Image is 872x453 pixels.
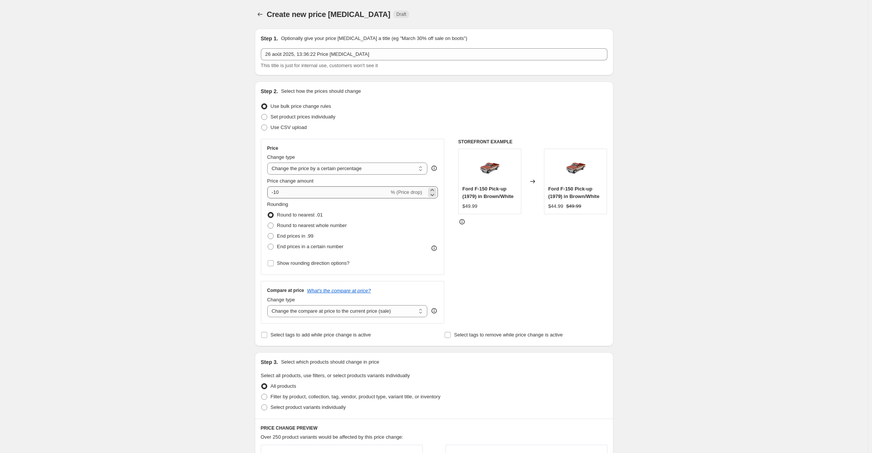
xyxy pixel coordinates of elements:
h3: Price [267,145,278,151]
span: Rounding [267,201,288,207]
h6: PRICE CHANGE PREVIEW [261,425,607,431]
span: Select tags to remove while price change is active [454,332,563,338]
p: Optionally give your price [MEDICAL_DATA] a title (eg "March 30% off sale on boots") [281,35,467,42]
span: Select tags to add while price change is active [271,332,371,338]
span: All products [271,383,296,389]
span: Change type [267,297,295,303]
span: Round to nearest whole number [277,223,347,228]
input: -15 [267,186,389,198]
span: Ford F-150 Pick-up (1979) in Brown/White [462,186,514,199]
span: Use CSV upload [271,124,307,130]
button: What's the compare at price? [307,288,371,293]
span: End prices in a certain number [277,244,344,249]
span: Draft [396,11,406,17]
h2: Step 1. [261,35,278,42]
p: Select which products should change in price [281,358,379,366]
h2: Step 3. [261,358,278,366]
span: End prices in .99 [277,233,314,239]
span: Use bulk price change rules [271,103,331,109]
span: Ford F-150 Pick-up (1979) in Brown/White [548,186,599,199]
p: Select how the prices should change [281,88,361,95]
span: Price change amount [267,178,314,184]
span: Select product variants individually [271,404,346,410]
h3: Compare at price [267,287,304,293]
h2: Step 2. [261,88,278,95]
h6: STOREFRONT EXAMPLE [458,139,607,145]
img: ford-f-150-pick-up-car-diecast-model-car-maisto-31462-b_23a9986e-6d5c-464f-b036-995425987cc1_80x.jpg [475,153,505,183]
div: $49.99 [462,203,478,210]
strike: $49.99 [566,203,581,210]
img: ford-f-150-pick-up-car-diecast-model-car-maisto-31462-b_23a9986e-6d5c-464f-b036-995425987cc1_80x.jpg [561,153,591,183]
div: $44.99 [548,203,563,210]
button: Price change jobs [255,9,265,20]
span: Create new price [MEDICAL_DATA] [267,10,391,18]
span: Select all products, use filters, or select products variants individually [261,373,410,378]
span: % (Price drop) [391,189,422,195]
input: 30% off holiday sale [261,48,607,60]
div: help [430,164,438,172]
div: help [430,307,438,315]
span: Set product prices individually [271,114,336,120]
span: This title is just for internal use, customers won't see it [261,63,378,68]
span: Show rounding direction options? [277,260,350,266]
span: Round to nearest .01 [277,212,323,218]
span: Over 250 product variants would be affected by this price change: [261,434,404,440]
span: Filter by product, collection, tag, vendor, product type, variant title, or inventory [271,394,441,399]
span: Change type [267,154,295,160]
